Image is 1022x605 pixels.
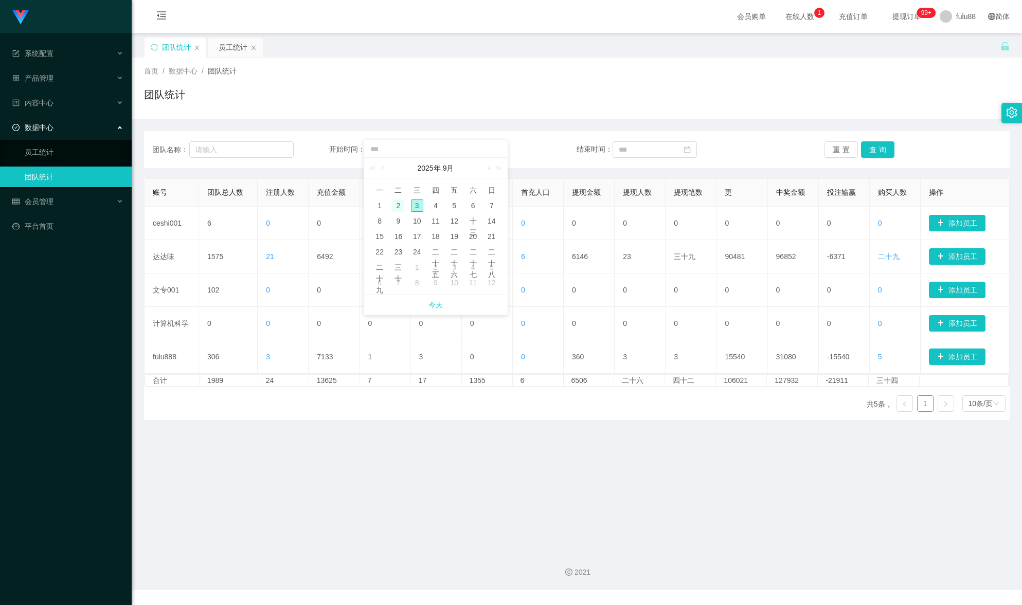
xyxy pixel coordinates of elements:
[929,248,985,265] button: 图标: 加号添加员工
[776,252,796,261] font: 96852
[317,353,333,361] font: 7133
[878,319,882,327] font: 0
[785,12,814,21] font: 在线人数
[725,286,729,294] font: 0
[575,568,590,576] font: 2021
[469,279,477,287] font: 11
[194,45,200,51] i: 图标： 关闭
[451,248,458,279] font: 二十六
[317,319,321,327] font: 0
[776,188,805,196] font: 中奖金额
[521,376,525,384] font: 6
[395,263,402,283] font: 三十
[428,295,443,315] a: 今天
[876,376,898,384] font: 三十四
[482,275,501,290] td: 2025年10月12日
[827,319,831,327] font: 0
[418,164,441,172] font: 2025年
[219,43,247,51] font: 员工统计
[317,286,321,294] font: 0
[929,215,985,231] button: 图标: 加号添加员工
[521,319,525,327] font: 0
[917,8,936,18] sup: 259
[488,248,495,279] font: 二十八
[724,376,748,384] font: 106021
[929,315,985,332] button: 图标: 加号添加员工
[397,217,401,225] font: 9
[25,167,123,187] a: 团队统计
[442,158,455,178] a: 9月
[452,263,456,271] font: 3
[428,301,443,309] font: 今天
[395,186,402,194] font: 二
[370,198,389,213] td: 2025年9月1日
[623,353,627,361] font: 3
[432,232,440,241] font: 18
[483,158,492,178] a: 下个月（翻页下键）
[470,319,474,327] font: 0
[892,12,921,21] font: 提现订单
[25,49,53,58] font: 系统配置
[737,12,766,21] font: 会员购单
[426,260,445,275] td: 2025年10月2日
[878,286,882,294] font: 0
[776,286,780,294] font: 0
[207,376,223,384] font: 1989
[463,213,482,229] td: 2025年9月13日
[827,353,850,361] font: -15540
[943,401,949,407] i: 图标： 右
[572,252,588,261] font: 6146
[415,201,419,210] font: 3
[443,164,454,172] font: 9月
[577,145,613,153] font: 结束时间：
[419,376,427,384] font: 17
[929,349,985,365] button: 图标: 加号添加员工
[623,252,631,261] font: 23
[818,9,821,16] font: 1
[482,260,501,275] td: 2025年10月5日
[521,252,525,261] font: 6
[673,376,694,384] font: 四十二
[488,217,496,225] font: 14
[827,219,831,227] font: 0
[397,201,401,210] font: 2
[725,219,729,227] font: 0
[432,186,439,194] font: 四
[463,244,482,260] td: 2025年9月27日
[827,252,846,261] font: -6371
[169,67,198,75] font: 数据中心
[426,198,445,213] td: 2025年9月4日
[12,124,20,131] i: 图标: 检查-圆圈-o
[861,141,894,158] button: 查询
[144,67,158,75] font: 首页
[317,376,337,384] font: 13625
[956,12,976,21] font: fulu88
[389,275,407,290] td: 2025年10月7日
[490,158,504,178] a: 下一年（Control键加右方向键）
[389,182,407,198] th: 周二
[266,353,270,361] font: 3
[368,353,372,361] font: 1
[463,260,482,275] td: 2025年10月4日
[482,198,501,213] td: 2025年9月7日
[151,44,158,51] i: 图标：同步
[482,229,501,244] td: 2025年9月21日
[389,229,407,244] td: 2025年9月16日
[450,217,458,225] font: 12
[207,286,219,294] font: 102
[250,45,257,51] i: 图标： 关闭
[482,182,501,198] th: 周日
[938,395,954,412] li: 下一页
[623,188,652,196] font: 提现人数
[988,13,995,20] i: 图标: 全球
[470,376,486,384] font: 1355
[12,216,123,236] a: 图标：仪表板平台首页
[565,569,572,576] i: 图标：版权
[450,279,458,287] font: 10
[488,279,496,287] font: 12
[878,219,882,227] font: 0
[389,260,407,275] td: 2025年9月30日
[572,353,584,361] font: 360
[317,219,321,227] font: 0
[25,99,53,107] font: 内容中心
